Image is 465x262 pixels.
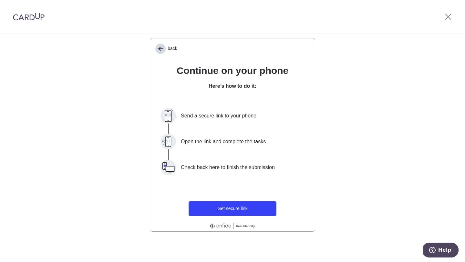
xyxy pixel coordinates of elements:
[160,95,305,198] ol: Steps required to continue verification on your mobile
[13,13,45,21] img: CardUp
[168,46,177,51] span: back
[155,44,179,54] button: back
[181,138,305,146] div: Open the link and complete the tasks
[177,65,289,76] span: Continue on your phone
[160,82,305,90] div: Here’s how to do it:
[423,243,459,259] iframe: Opens a widget where you can find more information
[189,201,276,216] button: Get secure link
[15,5,28,10] span: Help
[181,112,305,120] div: Send a secure link to your phone
[181,164,305,171] div: Check back here to finish the submission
